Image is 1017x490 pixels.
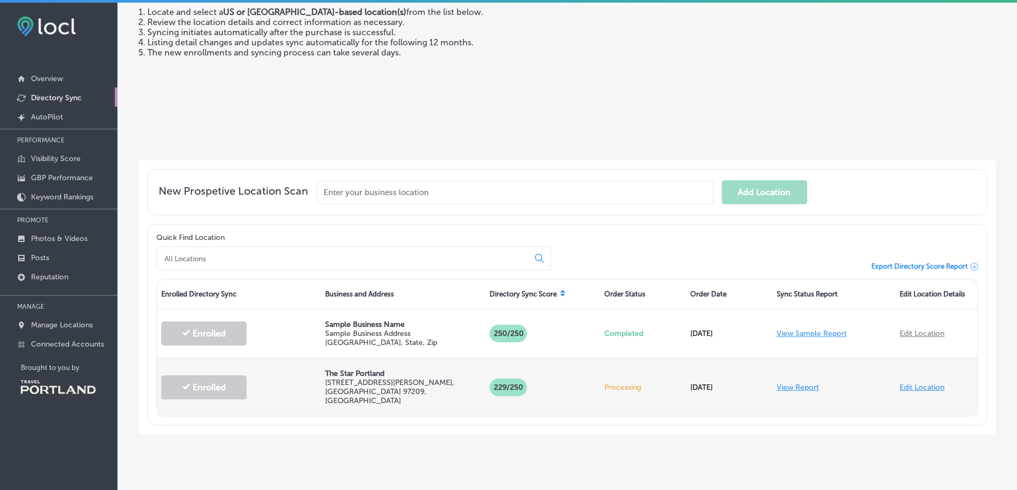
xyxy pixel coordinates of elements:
[161,322,247,346] button: Enrolled
[31,93,82,102] p: Directory Sync
[31,234,88,243] p: Photos & Videos
[31,253,49,262] p: Posts
[31,154,81,163] p: Visibility Score
[325,320,480,329] p: Sample Business Name
[490,379,527,396] p: 229 /250
[147,37,648,47] li: Listing detail changes and updates sync automatically for the following 12 months.
[485,279,600,309] div: Directory Sync Score
[600,279,686,309] div: Order Status
[31,173,93,182] p: GBP Performance
[223,7,406,17] strong: US or [GEOGRAPHIC_DATA]-based location(s)
[17,17,76,36] img: fda3e92497d09a02dc62c9cd864e3231.png
[147,27,648,37] li: Syncing initiates automatically after the purchase is successful.
[31,74,63,83] p: Overview
[871,262,968,270] span: Export Directory Score Report
[325,378,480,405] p: [STREET_ADDRESS][PERSON_NAME] , [GEOGRAPHIC_DATA] 97209, [GEOGRAPHIC_DATA]
[325,369,480,378] p: The Star Portland
[325,338,480,347] p: [GEOGRAPHIC_DATA], State, Zip
[163,254,526,263] input: All Locations
[161,375,247,399] button: Enrolled
[490,325,527,342] p: 250/250
[147,7,648,17] li: Locate and select a from the list below.
[21,364,117,372] p: Brought to you by
[321,279,485,309] div: Business and Address
[31,192,93,202] p: Keyword Rankings
[31,272,68,282] p: Reputation
[900,329,944,338] a: Edit Location
[604,329,682,338] p: Completed
[777,383,819,392] a: View Report
[317,181,713,204] input: Enter your business location
[31,340,104,349] p: Connected Accounts
[31,113,63,122] p: AutoPilot
[147,17,648,27] li: Review the location details and correct information as necessary.
[604,383,682,392] p: Processing
[772,279,896,309] div: Sync Status Report
[722,180,807,204] button: Add Location
[777,329,847,338] a: View Sample Report
[900,383,944,392] a: Edit Location
[686,372,772,403] div: [DATE]
[686,279,772,309] div: Order Date
[21,380,96,394] img: Travel Portland
[686,318,772,349] div: [DATE]
[31,320,93,330] p: Manage Locations
[325,329,480,338] p: Sample Business Address
[159,184,308,204] span: New Prospetive Location Scan
[147,47,648,58] li: The new enrollments and syncing process can take several days.
[156,233,225,242] label: Quick Find Location
[895,279,977,309] div: Edit Location Details
[157,279,321,309] div: Enrolled Directory Sync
